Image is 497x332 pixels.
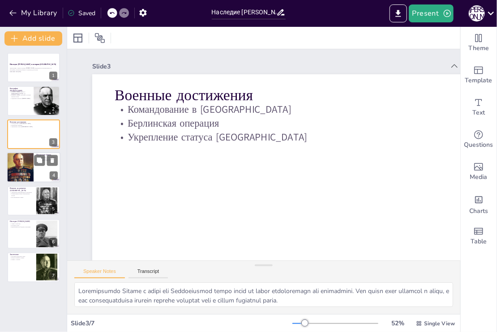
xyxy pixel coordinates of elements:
div: 7 [7,252,60,282]
button: Duplicate Slide [34,155,45,166]
span: Table [471,237,487,247]
div: 1 [7,53,60,82]
textarea: Loremipsumdo Sitame c adipi eli Seddoeiusmod tempo incid ut labor etdoloremagn ali enimadmini. Ve... [74,282,453,307]
div: 2 [49,105,57,113]
div: 4 [7,152,60,183]
div: Add text boxes [461,91,497,123]
p: Военные достижения [10,121,57,123]
p: Generated with [URL] [10,71,57,72]
div: Add charts and graphs [461,188,497,220]
button: My Library [7,6,61,20]
span: Text [472,108,485,118]
button: П [PERSON_NAME] [469,4,485,22]
p: Укрепление статуса [GEOGRAPHIC_DATA] [10,126,57,128]
div: 1 [49,72,57,80]
span: Template [465,76,493,85]
span: Position [94,33,105,43]
p: Берлинская операция [10,124,57,126]
div: Get real-time input from your audience [461,123,497,156]
div: 6 [49,238,57,246]
p: Презентация о жизни и вкладе [PERSON_NAME], выдающегося военачальника, его биографии, интересных ... [10,68,57,71]
div: Add images, graphics, shapes or video [461,156,497,188]
p: Наследие продолжает жить [10,256,34,258]
strong: Наследие [PERSON_NAME] в истории [GEOGRAPHIC_DATA] [10,64,56,66]
div: Change the overall theme [461,27,497,59]
p: Вклад в развитие страны [10,257,34,259]
p: Интересные факты [36,153,58,156]
p: Вдохновение для будущих поколений [10,226,34,228]
div: П [PERSON_NAME] [469,5,485,21]
div: Slide 3 [92,62,445,71]
div: 5 [49,205,57,213]
input: Insert title [212,6,276,19]
p: Популярность среди солдат [36,160,58,162]
div: 3 [7,119,60,149]
div: Saved [68,9,95,17]
p: Наследие [PERSON_NAME] [10,221,34,223]
button: Speaker Notes [74,268,125,278]
button: Export to PowerPoint [390,4,407,22]
span: Theme [468,43,489,53]
span: Media [470,172,488,182]
div: 6 [7,219,60,249]
div: 7 [49,272,57,280]
p: Первый маршал с двумя званиями [36,156,58,158]
button: Delete Slide [47,155,58,166]
p: Символ мужества [10,223,34,225]
p: Формирование новых политических реалий [10,193,34,196]
div: Add a table [461,220,497,252]
p: Заключение [10,254,34,256]
div: 2 [7,86,60,115]
p: Биография [PERSON_NAME] [10,87,31,92]
button: Transcript [129,268,168,278]
p: [PERSON_NAME] участвовал в Первой мировой войне [10,94,31,97]
p: Память о Жукове [10,259,34,261]
div: 4 [50,172,58,180]
p: Влияние на развитие [GEOGRAPHIC_DATA] [10,187,34,192]
div: Slide 3 / 7 [71,319,292,328]
p: Стратегическое мышление [36,158,58,160]
p: Лидерские качества [PERSON_NAME] [10,98,31,99]
div: Layout [71,31,85,45]
p: Командование в [GEOGRAPHIC_DATA] [10,123,57,124]
span: Single View [424,320,455,327]
button: Add slide [4,31,62,46]
div: 52 % [387,319,409,328]
button: Present [409,4,454,22]
div: Add ready made slides [461,59,497,91]
div: 5 [7,186,60,216]
p: [PERSON_NAME] родился в [DEMOGRAPHIC_DATA] году [10,91,31,94]
p: Военный гений [10,225,34,226]
p: Укрепление международного авторитета [10,192,34,193]
span: Questions [464,140,493,150]
p: Восстановление страны [10,196,34,198]
div: 3 [49,138,57,146]
span: Charts [469,206,488,216]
